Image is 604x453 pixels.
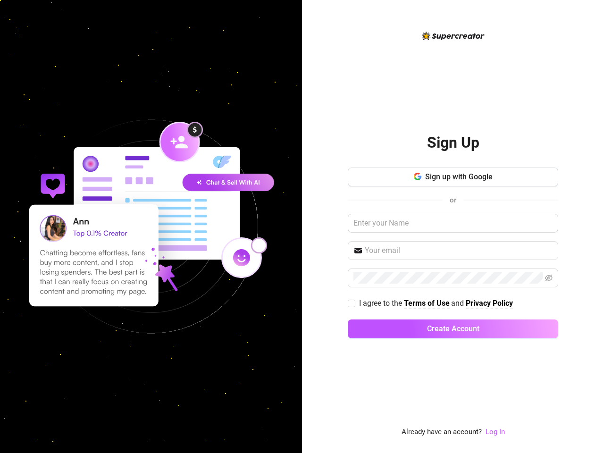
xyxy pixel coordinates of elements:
[545,274,553,282] span: eye-invisible
[422,32,485,40] img: logo-BBDzfeDw.svg
[348,214,558,233] input: Enter your Name
[365,245,553,256] input: Your email
[402,427,482,438] span: Already have an account?
[425,172,493,181] span: Sign up with Google
[486,427,505,438] a: Log In
[427,133,479,152] h2: Sign Up
[359,299,404,308] span: I agree to the
[450,196,456,204] span: or
[348,168,558,186] button: Sign up with Google
[466,299,513,309] a: Privacy Policy
[486,428,505,436] a: Log In
[427,324,479,333] span: Create Account
[404,299,450,308] strong: Terms of Use
[404,299,450,309] a: Terms of Use
[348,319,558,338] button: Create Account
[451,299,466,308] span: and
[466,299,513,308] strong: Privacy Policy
